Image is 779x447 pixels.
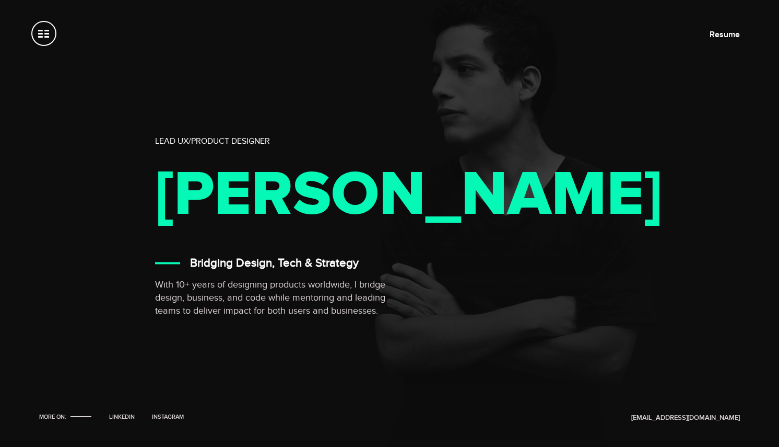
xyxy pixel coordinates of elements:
a: Instagram [148,414,187,420]
h3: Bridging Design, Tech & Strategy [190,256,359,270]
a: Resume [710,29,740,40]
h1: [PERSON_NAME] [155,167,447,223]
a: LinkedIn [105,414,138,420]
h2: Lead UX/Product Designer [155,136,468,146]
a: [EMAIL_ADDRESS][DOMAIN_NAME] [631,414,740,422]
li: More on: [39,414,96,422]
p: With 10+ years of designing products worldwide, I bridge design, business, and code while mentori... [155,279,406,318]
